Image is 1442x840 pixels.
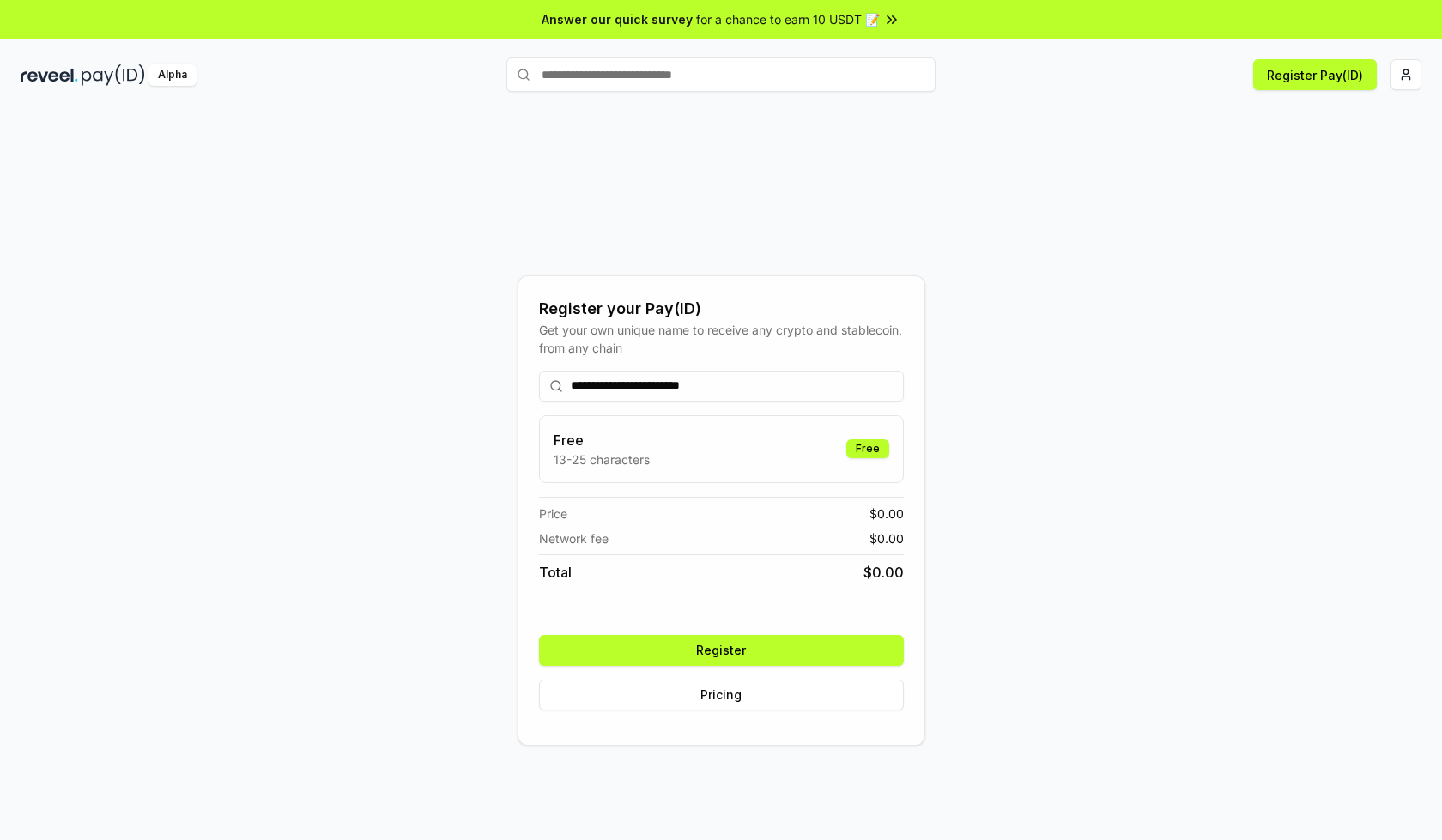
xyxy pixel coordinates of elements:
span: Price [539,505,567,523]
span: $ 0.00 [869,505,904,523]
div: Free [846,439,889,458]
div: Register your Pay(ID) [539,297,904,321]
div: Get your own unique name to receive any crypto and stablecoin, from any chain [539,321,904,357]
p: 13-25 characters [554,450,650,468]
span: Answer our quick survey [542,10,693,28]
button: Register Pay(ID) [1253,59,1377,90]
span: $ 0.00 [863,562,904,583]
div: Alpha [148,64,197,86]
span: for a chance to earn 10 USDT 📝 [696,10,880,28]
span: Total [539,562,572,583]
img: pay_id [82,64,145,86]
h3: Free [554,430,650,450]
span: Network fee [539,529,609,547]
button: Pricing [539,680,904,710]
img: reveel_dark [21,64,78,86]
span: $ 0.00 [869,529,904,547]
button: Register [539,635,904,666]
